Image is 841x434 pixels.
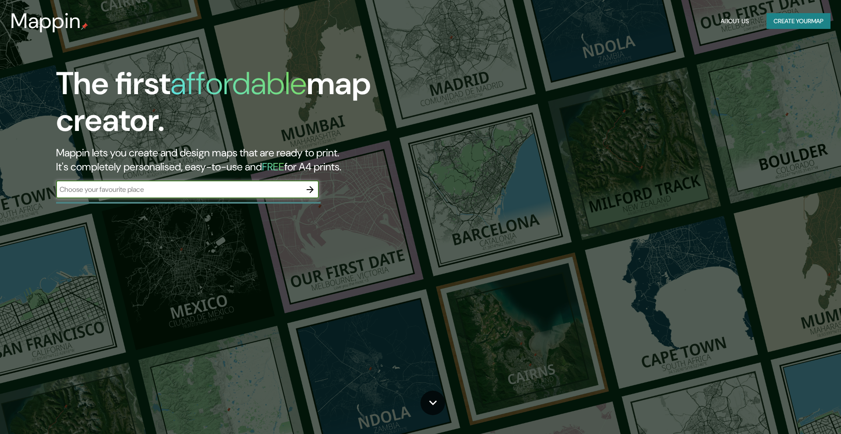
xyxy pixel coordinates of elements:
button: Create yourmap [767,13,830,29]
h2: Mappin lets you create and design maps that are ready to print. It's completely personalised, eas... [56,146,477,174]
h1: affordable [170,63,307,104]
img: mappin-pin [81,23,88,30]
h1: The first map creator. [56,65,477,146]
h5: FREE [262,160,284,173]
h3: Mappin [11,9,81,33]
button: About Us [717,13,753,29]
input: Choose your favourite place [56,184,301,194]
